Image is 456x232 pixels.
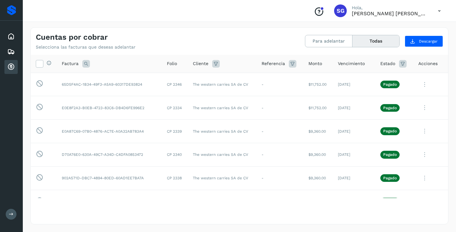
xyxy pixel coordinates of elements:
[383,129,397,133] p: Pagado
[338,60,365,67] span: Vencimiento
[57,120,162,143] td: E0A87C69-07B0-4876-AC7E-A0A32AB783A4
[57,143,162,166] td: D70A76E0-630A-49C7-A34D-C4DFA0853472
[383,152,397,157] p: Pagado
[333,190,376,213] td: [DATE]
[188,96,256,120] td: The western carries SA de CV
[383,176,397,180] p: Pagado
[333,120,376,143] td: [DATE]
[333,143,376,166] td: [DATE]
[62,60,79,67] span: Factura
[303,96,333,120] td: $11,752.00
[162,96,188,120] td: CP 2334
[383,82,397,87] p: Pagado
[188,143,256,166] td: The western carries SA de CV
[352,35,399,47] button: Todas
[57,166,162,190] td: 902A571D-DBC7-4894-80ED-60AD1EE7BA7A
[256,73,303,96] td: -
[167,60,177,67] span: Folio
[188,190,256,213] td: The western carries SA de CV
[162,143,188,166] td: CP 2340
[405,36,443,47] button: Descargar
[188,120,256,143] td: The western carries SA de CV
[303,120,333,143] td: $9,360.00
[36,44,136,50] p: Selecciona las facturas que deseas adelantar
[256,143,303,166] td: -
[352,5,428,10] p: Hola,
[303,166,333,190] td: $9,360.00
[303,190,333,213] td: $11,752.00
[162,73,188,96] td: CP 2346
[4,30,18,43] div: Inicio
[256,166,303,190] td: -
[262,60,285,67] span: Referencia
[57,190,162,213] td: 8C864FAA-EEC2-4F13-8147-5380EA6262A3
[256,120,303,143] td: -
[57,96,162,120] td: E0E8F2A3-B0EB-4723-83C6-DB4D6FE996E2
[256,96,303,120] td: -
[303,73,333,96] td: $11,752.00
[380,60,395,67] span: Estado
[4,60,18,74] div: Cuentas por cobrar
[188,166,256,190] td: The western carries SA de CV
[188,73,256,96] td: The western carries SA de CV
[352,10,428,17] p: SERGIO GONZALEZ ALONSO
[418,60,438,67] span: Acciones
[333,166,376,190] td: [DATE]
[4,45,18,59] div: Embarques
[193,60,208,67] span: Cliente
[333,96,376,120] td: [DATE]
[308,60,322,67] span: Monto
[57,73,162,96] td: 65D5F4AC-1B34-49F3-A5A9-60317DE93824
[419,38,438,44] span: Descargar
[333,73,376,96] td: [DATE]
[383,106,397,110] p: Pagado
[162,190,188,213] td: CP 2336
[162,166,188,190] td: CP 2338
[256,190,303,213] td: -
[162,120,188,143] td: CP 2339
[303,143,333,166] td: $9,360.00
[36,33,108,42] h4: Cuentas por cobrar
[305,35,352,47] button: Para adelantar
